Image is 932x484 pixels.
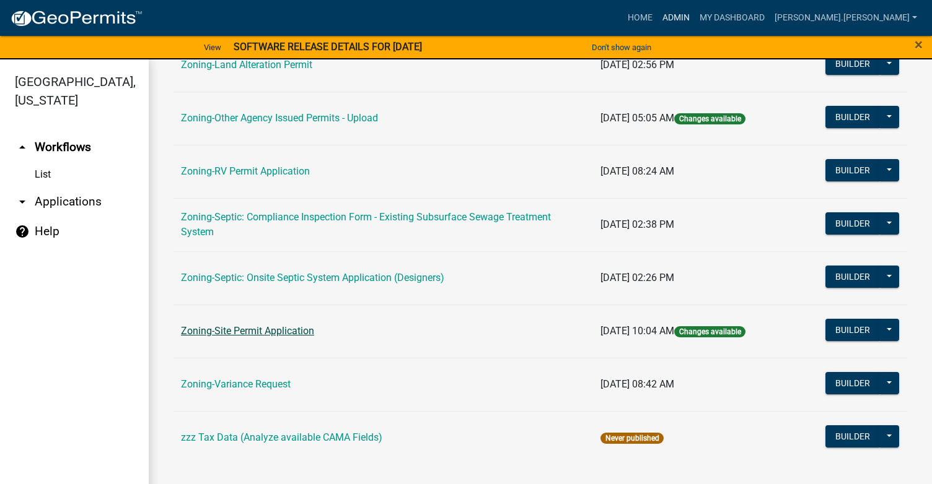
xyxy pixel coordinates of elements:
[825,106,880,128] button: Builder
[181,112,378,124] a: Zoning-Other Agency Issued Permits - Upload
[181,211,551,238] a: Zoning-Septic: Compliance Inspection Form - Existing Subsurface Sewage Treatment System
[181,378,291,390] a: Zoning-Variance Request
[181,272,444,283] a: Zoning-Septic: Onsite Septic System Application (Designers)
[600,325,674,337] span: [DATE] 10:04 AM
[600,218,674,230] span: [DATE] 02:38 PM
[915,37,923,52] button: Close
[915,36,923,53] span: ×
[825,319,880,341] button: Builder
[674,326,745,337] span: Changes available
[181,431,382,443] a: zzz Tax Data (Analyze available CAMA Fields)
[825,159,880,181] button: Builder
[623,6,657,30] a: Home
[15,224,30,239] i: help
[234,41,422,53] strong: SOFTWARE RELEASE DETAILS FOR [DATE]
[770,6,922,30] a: [PERSON_NAME].[PERSON_NAME]
[181,165,310,177] a: Zoning-RV Permit Application
[657,6,695,30] a: Admin
[181,325,314,337] a: Zoning-Site Permit Application
[15,140,30,155] i: arrow_drop_up
[825,425,880,447] button: Builder
[600,272,674,283] span: [DATE] 02:26 PM
[600,433,663,444] span: Never published
[181,59,312,71] a: Zoning-Land Alteration Permit
[674,113,745,124] span: Changes available
[587,37,656,58] button: Don't show again
[695,6,770,30] a: My Dashboard
[199,37,226,58] a: View
[600,59,674,71] span: [DATE] 02:56 PM
[600,378,674,390] span: [DATE] 08:42 AM
[825,53,880,75] button: Builder
[825,212,880,235] button: Builder
[600,112,674,124] span: [DATE] 05:05 AM
[600,165,674,177] span: [DATE] 08:24 AM
[825,372,880,394] button: Builder
[825,266,880,288] button: Builder
[15,194,30,209] i: arrow_drop_down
